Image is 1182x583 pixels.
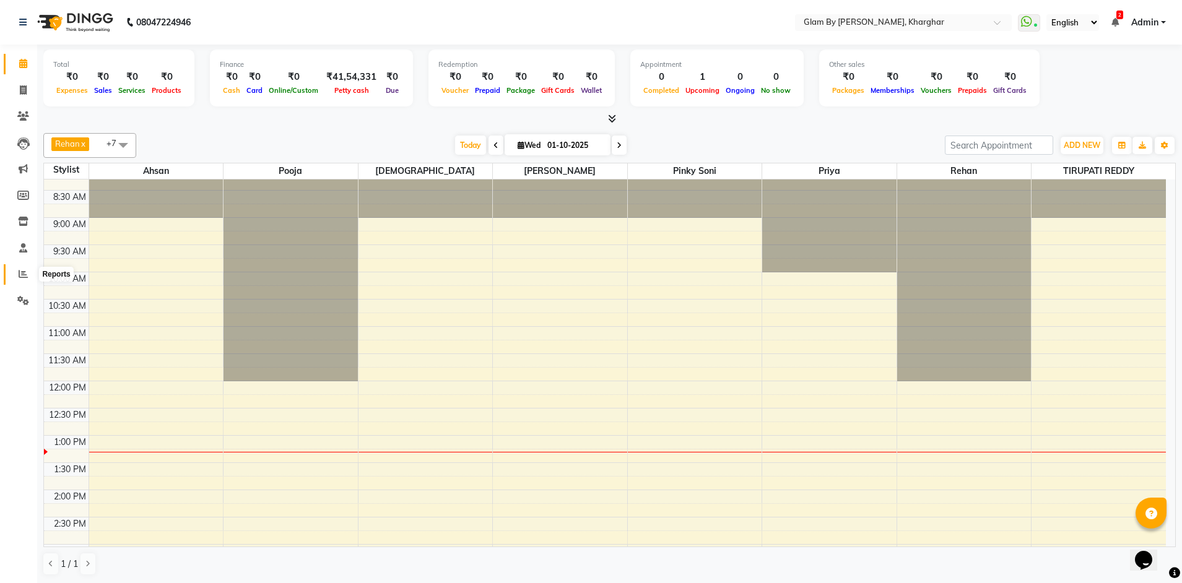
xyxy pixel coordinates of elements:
span: Ahsan [89,163,224,179]
div: ₹0 [243,70,266,84]
div: Other sales [829,59,1030,70]
span: Gift Cards [990,86,1030,95]
div: 0 [758,70,794,84]
div: 12:00 PM [46,381,89,394]
span: pinky soni [628,163,762,179]
div: 12:30 PM [46,408,89,421]
div: 9:30 AM [51,245,89,258]
span: Cash [220,86,243,95]
button: ADD NEW [1061,137,1103,154]
div: Finance [220,59,403,70]
span: [PERSON_NAME] [493,163,627,179]
a: 2 [1111,17,1119,28]
span: Expenses [53,86,91,95]
span: Products [149,86,185,95]
span: Card [243,86,266,95]
div: ₹0 [867,70,918,84]
div: 1 [682,70,723,84]
div: ₹0 [538,70,578,84]
span: ADD NEW [1064,140,1100,150]
span: Rehan [897,163,1032,179]
span: Admin [1131,16,1158,29]
div: 2:30 PM [51,517,89,530]
div: 10:30 AM [46,300,89,313]
iframe: chat widget [1130,533,1170,571]
img: logo [32,5,116,40]
span: Gift Cards [538,86,578,95]
div: ₹0 [578,70,605,84]
div: ₹0 [266,70,321,84]
div: ₹0 [115,70,149,84]
div: 9:00 AM [51,218,89,231]
span: Pooja [224,163,358,179]
span: Sales [91,86,115,95]
span: Due [383,86,402,95]
div: ₹0 [149,70,185,84]
div: 11:30 AM [46,354,89,367]
div: 0 [640,70,682,84]
div: 1:00 PM [51,436,89,449]
div: ₹0 [53,70,91,84]
span: [DEMOGRAPHIC_DATA] [359,163,493,179]
div: ₹0 [472,70,503,84]
div: Total [53,59,185,70]
div: Reports [39,267,73,282]
span: Online/Custom [266,86,321,95]
div: ₹0 [438,70,472,84]
span: Prepaids [955,86,990,95]
div: ₹0 [503,70,538,84]
span: Ongoing [723,86,758,95]
span: Completed [640,86,682,95]
span: Wed [515,140,544,150]
div: 1:30 PM [51,463,89,476]
span: 1 / 1 [61,558,78,571]
span: Rehan [55,139,80,149]
span: Services [115,86,149,95]
div: 0 [723,70,758,84]
span: Packages [829,86,867,95]
div: ₹0 [955,70,990,84]
span: Voucher [438,86,472,95]
div: 8:30 AM [51,191,89,204]
div: ₹0 [381,70,403,84]
span: priya [762,163,897,179]
b: 08047224946 [136,5,191,40]
span: Package [503,86,538,95]
span: No show [758,86,794,95]
div: ₹41,54,331 [321,70,381,84]
div: ₹0 [918,70,955,84]
span: Today [455,136,486,155]
div: 3:00 PM [51,545,89,558]
span: Petty cash [331,86,372,95]
div: ₹0 [829,70,867,84]
div: Stylist [44,163,89,176]
div: 2:00 PM [51,490,89,503]
div: ₹0 [220,70,243,84]
span: Prepaid [472,86,503,95]
div: Redemption [438,59,605,70]
div: Appointment [640,59,794,70]
span: Memberships [867,86,918,95]
span: Vouchers [918,86,955,95]
input: Search Appointment [945,136,1053,155]
span: TIRUPATI REDDY [1032,163,1166,179]
span: Upcoming [682,86,723,95]
span: +7 [106,138,126,148]
span: Wallet [578,86,605,95]
input: 2025-10-01 [544,136,606,155]
div: 11:00 AM [46,327,89,340]
div: ₹0 [91,70,115,84]
div: ₹0 [990,70,1030,84]
a: x [80,139,85,149]
span: 2 [1116,11,1123,19]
